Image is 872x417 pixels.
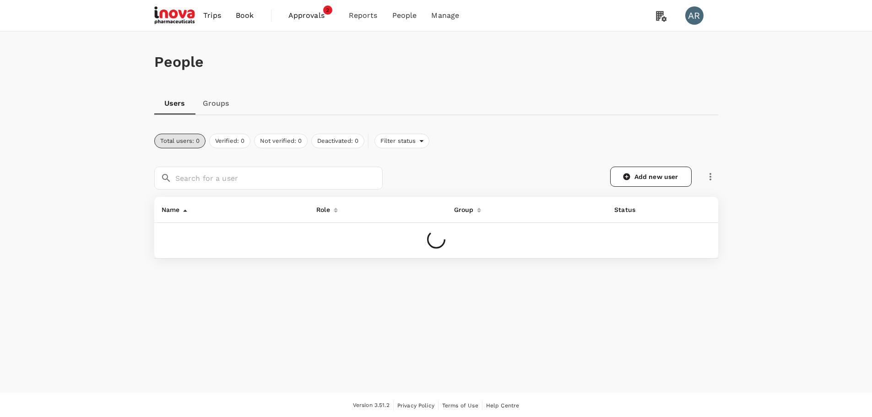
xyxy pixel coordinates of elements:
[323,5,332,15] span: 2
[195,92,237,114] a: Groups
[203,10,221,21] span: Trips
[353,401,390,410] span: Version 3.51.2
[397,402,434,409] span: Privacy Policy
[209,134,250,148] button: Verified: 0
[442,402,478,409] span: Terms of Use
[392,10,417,21] span: People
[375,137,420,146] span: Filter status
[442,401,478,411] a: Terms of Use
[311,134,364,148] button: Deactivated: 0
[154,5,196,26] img: iNova Pharmaceuticals
[154,92,195,114] a: Users
[397,401,434,411] a: Privacy Policy
[431,10,459,21] span: Manage
[254,134,308,148] button: Not verified: 0
[607,197,662,223] th: Status
[313,200,330,215] div: Role
[610,167,692,187] a: Add new user
[374,134,430,148] div: Filter status
[154,54,718,70] h1: People
[450,200,474,215] div: Group
[158,200,180,215] div: Name
[486,402,520,409] span: Help Centre
[486,401,520,411] a: Help Centre
[685,6,704,25] div: AR
[236,10,254,21] span: Book
[349,10,378,21] span: Reports
[175,167,383,190] input: Search for a user
[288,10,334,21] span: Approvals
[154,134,206,148] button: Total users: 0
